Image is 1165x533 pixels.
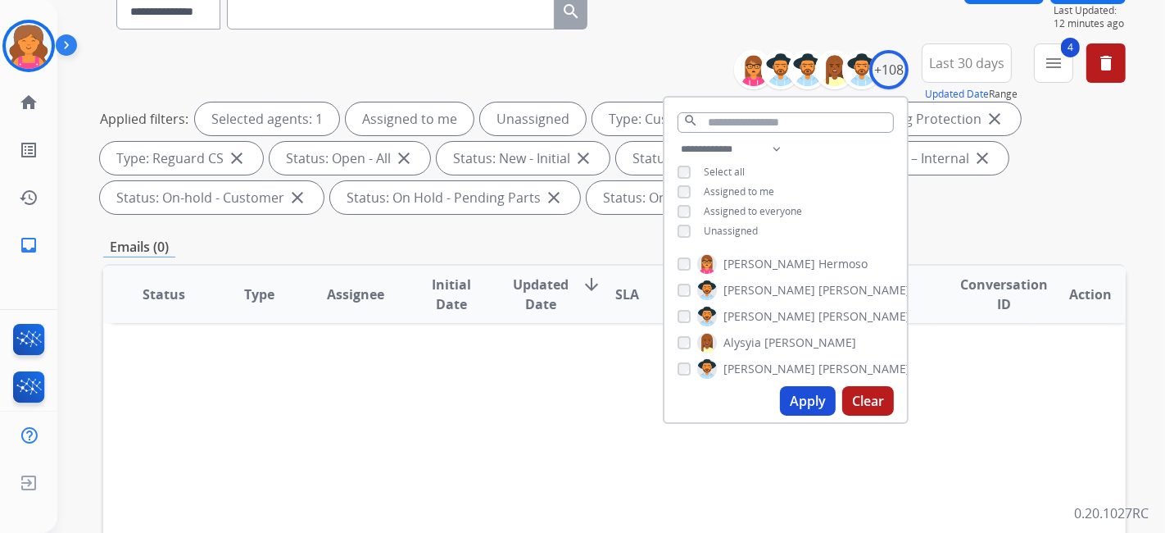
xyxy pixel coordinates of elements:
span: [PERSON_NAME] [818,282,910,298]
div: Type: Customer Support [592,102,800,135]
mat-icon: close [573,148,593,168]
span: Last Updated: [1054,4,1126,17]
span: [PERSON_NAME] [764,335,856,351]
span: SLA [615,285,639,304]
span: Unassigned [704,224,758,238]
button: Updated Date [925,88,989,101]
div: Status: On Hold - Pending Parts [330,181,580,214]
mat-icon: close [227,148,247,168]
span: Select all [704,165,745,179]
div: Type: Shipping Protection [806,102,1021,135]
mat-icon: search [683,113,698,128]
span: Initial Date [417,275,486,314]
th: Action [1030,266,1126,323]
mat-icon: close [288,188,307,207]
span: [PERSON_NAME] [723,282,815,298]
mat-icon: arrow_downward [582,275,601,294]
p: Applied filters: [100,109,188,129]
div: Status: On Hold - Servicers [587,181,806,214]
span: Last 30 days [929,60,1004,66]
div: Unassigned [480,102,586,135]
p: 0.20.1027RC [1074,503,1149,523]
span: Range [925,87,1018,101]
span: [PERSON_NAME] [818,361,910,377]
span: Updated Date [513,275,569,314]
span: [PERSON_NAME] [723,308,815,325]
span: Assigned to everyone [704,204,802,218]
div: Assigned to me [346,102,474,135]
button: Apply [780,386,836,416]
span: Hermoso [818,256,868,272]
mat-icon: search [561,2,581,21]
mat-icon: home [19,93,39,112]
span: [PERSON_NAME] [818,308,910,325]
span: [PERSON_NAME] [723,256,815,272]
mat-icon: list_alt [19,140,39,160]
mat-icon: inbox [19,235,39,255]
span: Status [143,285,185,304]
span: 12 minutes ago [1054,17,1126,30]
button: 4 [1034,43,1073,83]
span: Type [245,285,275,304]
mat-icon: close [394,148,414,168]
div: +108 [869,50,909,89]
div: Status: Open - All [270,142,430,175]
div: Selected agents: 1 [195,102,339,135]
mat-icon: history [19,188,39,207]
button: Clear [842,386,894,416]
div: Status: New - Reply [616,142,789,175]
span: Alysyia [723,335,761,351]
mat-icon: close [544,188,564,207]
button: Last 30 days [922,43,1012,83]
mat-icon: menu [1044,53,1063,73]
div: Status: New - Initial [437,142,610,175]
div: Status: On-hold - Customer [100,181,324,214]
img: avatar [6,23,52,69]
span: 4 [1061,38,1080,57]
mat-icon: delete [1096,53,1116,73]
span: Assignee [327,285,384,304]
span: Assigned to me [704,184,774,198]
div: Type: Reguard CS [100,142,263,175]
span: [PERSON_NAME] [723,361,815,377]
p: Emails (0) [103,237,175,257]
span: Conversation ID [960,275,1048,314]
mat-icon: close [985,109,1004,129]
mat-icon: close [972,148,992,168]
